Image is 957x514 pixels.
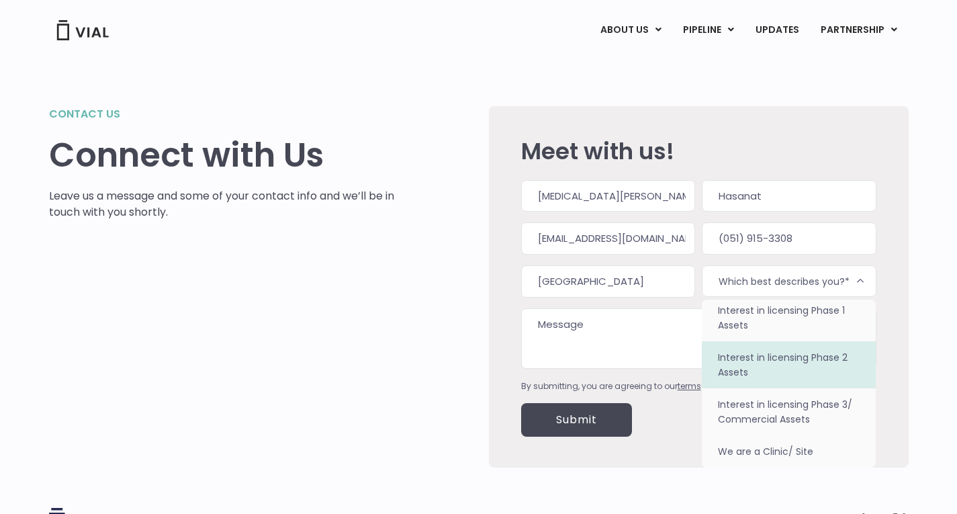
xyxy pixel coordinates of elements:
p: Leave us a message and some of your contact info and we’ll be in touch with you shortly. [49,188,395,220]
li: We are a Clinic/ Site [702,435,876,468]
a: ABOUT USMenu Toggle [590,19,672,42]
h1: Connect with Us [49,136,395,175]
a: PARTNERSHIPMenu Toggle [810,19,908,42]
h2: Contact us [49,106,395,122]
a: terms [678,380,701,392]
h2: Meet with us! [521,138,876,164]
div: By submitting, you are agreeing to our and [521,380,876,392]
a: PIPELINEMenu Toggle [672,19,744,42]
img: Vial Logo [56,20,109,40]
input: Phone [702,222,876,255]
input: Submit [521,403,632,437]
input: Last name* [702,180,876,212]
li: Interest in licensing Phase 3/ Commercial Assets [702,388,876,435]
span: Which best describes you?* [702,265,876,297]
li: Interest in licensing Phase 2 Assets [702,341,876,388]
a: UPDATES [745,19,809,42]
input: First name* [521,180,695,212]
input: Work email* [521,222,695,255]
li: Interest in licensing Phase 1 Assets [702,294,876,341]
input: Company* [521,265,695,298]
